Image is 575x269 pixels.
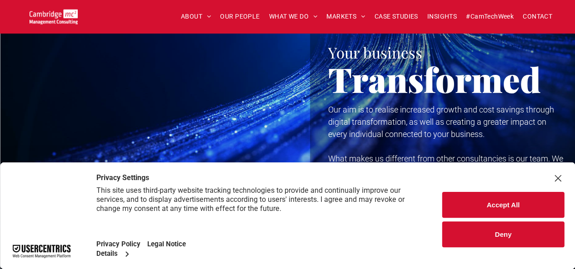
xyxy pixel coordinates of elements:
[461,10,518,24] a: #CamTechWeek
[328,56,541,102] span: Transformed
[370,10,423,24] a: CASE STUDIES
[328,154,563,188] span: What makes us different from other consultancies is our team. We only employ senior experts who h...
[30,10,78,20] a: Your Business Transformed | Cambridge Management Consulting
[176,10,216,24] a: ABOUT
[30,9,78,24] img: Cambridge MC Logo, digital transformation
[328,105,554,139] span: Our aim is to realise increased growth and cost savings through digital transformation, as well a...
[328,42,422,62] span: Your business
[265,10,322,24] a: WHAT WE DO
[215,10,264,24] a: OUR PEOPLE
[423,10,461,24] a: INSIGHTS
[322,10,370,24] a: MARKETS
[518,10,557,24] a: CONTACT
